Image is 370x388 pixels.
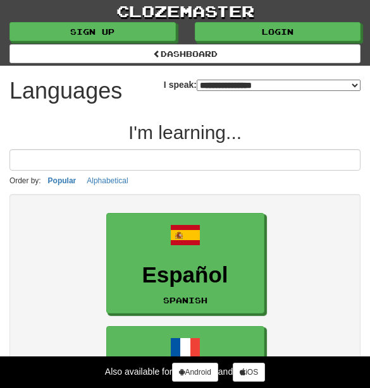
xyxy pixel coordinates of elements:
[83,174,132,188] button: Alphabetical
[195,22,361,41] a: Login
[44,174,80,188] button: Popular
[164,78,361,91] label: I speak:
[113,263,257,288] h3: Español
[172,363,218,382] a: Android
[9,176,41,185] small: Order by:
[163,296,207,305] small: Spanish
[9,44,361,63] a: dashboard
[106,213,264,313] a: EspañolSpanish
[9,22,176,41] a: Sign up
[9,122,361,143] h2: I'm learning...
[197,80,361,91] select: I speak:
[9,78,122,104] h1: Languages
[233,363,265,382] a: iOS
